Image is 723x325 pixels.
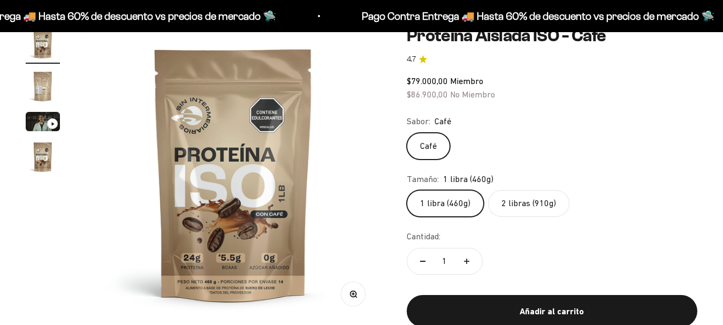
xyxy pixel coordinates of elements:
[407,89,448,99] span: $86.900,00
[428,305,676,319] div: Añadir al carrito
[26,140,60,177] button: Ir al artículo 4
[407,230,440,244] label: Cantidad:
[26,112,60,134] button: Ir al artículo 3
[407,248,438,274] button: Reducir cantidad
[435,115,451,129] span: Café
[407,76,448,86] span: $79.000,00
[407,172,439,186] legend: Tamaño:
[443,172,493,186] span: 1 libra (460g)
[407,54,416,65] span: 4.7
[407,54,697,65] a: 4.74.7 de 5.0 estrellas
[26,26,60,64] button: Ir al artículo 1
[26,69,60,107] button: Ir al artículo 2
[86,26,381,322] img: Proteína Aislada ISO - Café
[361,7,713,25] p: Pago Contra Entrega 🚚 Hasta 60% de descuento vs precios de mercado 🛸
[26,140,60,174] img: Proteína Aislada ISO - Café
[407,115,430,129] legend: Sabor:
[450,76,483,86] span: Miembro
[26,26,60,61] img: Proteína Aislada ISO - Café
[450,89,495,99] span: No Miembro
[451,248,482,274] button: Aumentar cantidad
[407,26,697,45] h1: Proteína Aislada ISO - Café
[26,69,60,103] img: Proteína Aislada ISO - Café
